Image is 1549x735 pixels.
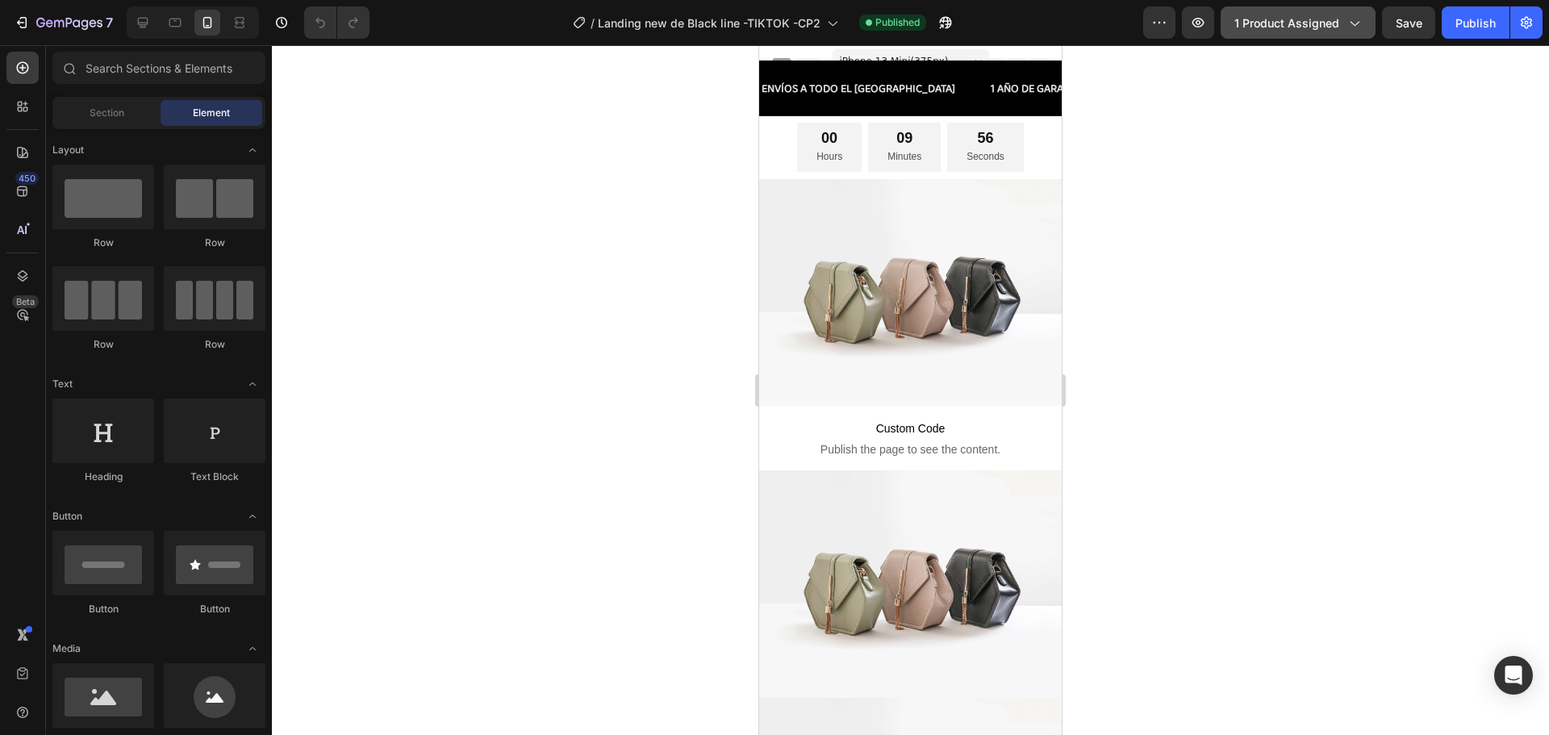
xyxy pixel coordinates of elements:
span: Toggle open [240,137,265,163]
p: Seconds [207,103,245,121]
span: Toggle open [240,371,265,397]
div: Publish [1455,15,1496,31]
div: 56 [207,84,245,102]
div: Open Intercom Messenger [1494,656,1533,695]
div: Button [52,602,154,616]
button: Publish [1442,6,1509,39]
div: Row [52,236,154,250]
span: / [591,15,595,31]
span: Save [1396,16,1422,30]
div: Beta [12,295,39,308]
div: Undo/Redo [304,6,370,39]
p: Hours [57,103,83,121]
p: 1 AÑO DE GARANTÍA [232,33,327,53]
input: Search Sections & Elements [52,52,265,84]
span: Text [52,377,73,391]
button: Save [1382,6,1435,39]
div: 450 [15,172,39,185]
button: 1 product assigned [1221,6,1376,39]
span: Button [52,509,82,524]
span: Layout [52,143,84,157]
div: Row [164,236,265,250]
p: 7 [106,13,113,32]
div: Row [164,337,265,352]
div: Row [52,337,154,352]
span: 1 product assigned [1234,15,1339,31]
span: Element [193,106,230,120]
span: Toggle open [240,503,265,529]
div: Heading [52,470,154,484]
span: Published [875,15,920,30]
span: Landing new de Black line -TIKTOK -CP2 [598,15,820,31]
div: 00 [57,84,83,102]
div: 09 [128,84,162,102]
span: Media [52,641,81,656]
div: Text Block [164,470,265,484]
p: Minutes [128,103,162,121]
div: Button [164,602,265,616]
span: Section [90,106,124,120]
iframe: Design area [759,45,1062,735]
span: Toggle open [240,636,265,662]
button: 7 [6,6,120,39]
